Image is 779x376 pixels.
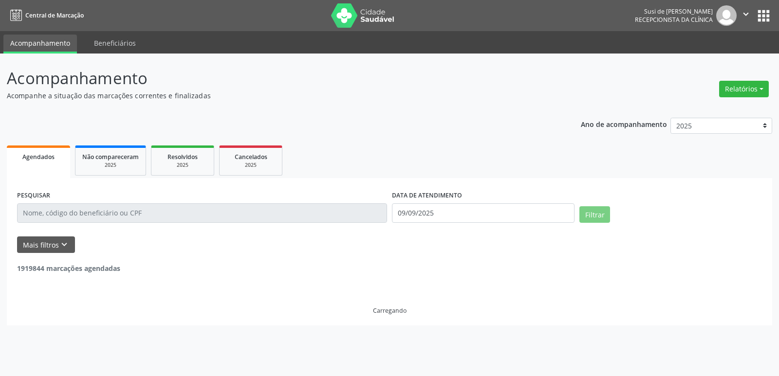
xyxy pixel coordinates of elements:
i:  [741,9,751,19]
a: Acompanhamento [3,35,77,54]
p: Acompanhamento [7,66,542,90]
strong: 1919844 marcações agendadas [17,264,120,273]
button: Relatórios [719,81,769,97]
div: Susi de [PERSON_NAME] [635,7,713,16]
a: Central de Marcação [7,7,84,23]
span: Agendados [22,153,55,161]
div: 2025 [226,161,275,169]
div: 2025 [82,161,139,169]
input: Nome, código do beneficiário ou CPF [17,203,387,223]
p: Acompanhe a situação das marcações correntes e finalizadas [7,90,542,101]
button: Mais filtroskeyboard_arrow_down [17,236,75,253]
span: Não compareceram [82,153,139,161]
label: DATA DE ATENDIMENTO [392,188,462,203]
img: img [716,5,737,26]
label: PESQUISAR [17,188,50,203]
span: Central de Marcação [25,11,84,19]
input: Selecione um intervalo [392,203,575,223]
span: Resolvidos [167,153,198,161]
p: Ano de acompanhamento [581,118,667,130]
div: Carregando [373,306,407,315]
button: Filtrar [579,206,610,223]
button: apps [755,7,772,24]
span: Recepcionista da clínica [635,16,713,24]
span: Cancelados [235,153,267,161]
div: 2025 [158,161,207,169]
button:  [737,5,755,26]
i: keyboard_arrow_down [59,239,70,250]
a: Beneficiários [87,35,143,52]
